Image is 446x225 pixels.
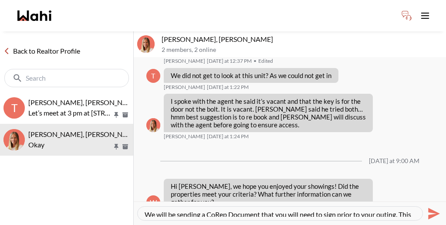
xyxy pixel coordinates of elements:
[162,35,443,44] p: [PERSON_NAME], [PERSON_NAME]
[171,97,366,129] p: I spoke with the agent he said it’s vacant and that the key is for the door not the bolt. It is v...
[164,84,205,91] span: [PERSON_NAME]
[28,140,112,150] p: Okay
[253,58,273,65] span: Edited
[171,182,366,206] p: Hi [PERSON_NAME], we hope you enjoyed your showings! Did the properties meet your criteria? What ...
[145,210,416,217] textarea: Type your message
[121,143,130,150] button: Archive
[146,69,160,83] div: T
[112,143,120,150] button: Pin
[3,129,25,150] div: Tanya Fita, Michelle
[137,35,155,53] div: Tanya Fita, Michelle
[207,58,252,65] time: 2025-10-06T16:37:45.578Z
[146,195,160,209] div: W
[423,204,443,223] button: Send
[162,46,443,54] p: 2 members , 2 online
[28,130,140,138] span: [PERSON_NAME], [PERSON_NAME]
[112,111,120,119] button: Pin
[207,133,249,140] time: 2025-10-06T17:24:40.373Z
[3,129,25,150] img: T
[164,133,205,140] span: [PERSON_NAME]
[164,58,205,65] span: [PERSON_NAME]
[17,10,51,21] a: Wahi homepage
[207,84,249,91] time: 2025-10-06T17:22:21.954Z
[3,97,25,119] div: T
[171,72,331,79] p: We did not get to look at this unit? As we could not get in
[146,118,160,132] img: M
[28,98,140,106] span: [PERSON_NAME], [PERSON_NAME]
[26,74,109,82] input: Search
[369,157,419,165] div: [DATE] at 9:00 AM
[28,108,112,118] p: Let’s meet at 3 pm at [STREET_ADDRESS]
[146,118,160,132] div: Michelle Ryckman
[416,7,434,24] button: Toggle open navigation menu
[121,111,130,119] button: Archive
[137,35,155,53] img: T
